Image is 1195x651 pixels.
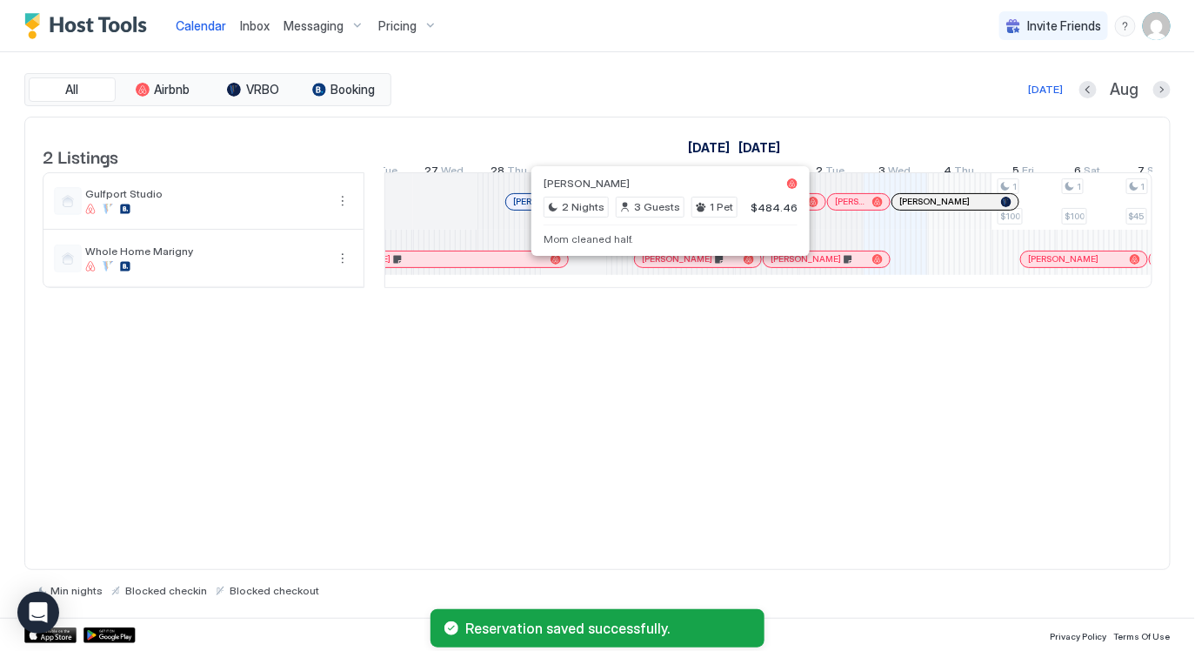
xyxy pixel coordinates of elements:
[240,17,270,35] a: Inbox
[50,584,103,597] span: Min nights
[1075,164,1082,182] span: 6
[29,77,116,102] button: All
[332,248,353,269] div: menu
[300,77,387,102] button: Booking
[1148,164,1167,182] span: Sun
[681,160,723,185] a: August 31, 2025
[1025,79,1065,100] button: [DATE]
[817,164,824,182] span: 2
[378,18,417,34] span: Pricing
[1111,80,1139,100] span: Aug
[771,253,841,265] span: [PERSON_NAME]
[1129,211,1145,222] span: $45
[940,160,979,185] a: September 4, 2025
[835,196,865,207] span: [PERSON_NAME]
[1028,82,1063,97] div: [DATE]
[555,160,592,185] a: August 29, 2025
[85,245,325,258] span: Whole Home Marigny
[638,164,654,182] span: Sat
[332,248,353,269] button: More options
[491,164,504,182] span: 28
[1027,18,1101,34] span: Invite Friends
[734,135,784,160] a: September 1, 2025
[1141,181,1145,192] span: 1
[379,164,398,182] span: Tue
[230,584,319,597] span: Blocked checkout
[899,196,970,207] span: [PERSON_NAME]
[621,164,635,182] span: 30
[246,82,279,97] span: VRBO
[685,164,697,182] span: 31
[465,620,751,637] span: Reservation saved successfully.
[1028,253,1098,265] span: [PERSON_NAME]
[544,232,798,245] pre: Mom cleaned half.
[1134,160,1172,185] a: September 7, 2025
[66,82,79,97] span: All
[1085,164,1101,182] span: Sat
[1079,81,1097,98] button: Previous month
[1143,12,1171,40] div: User profile
[1009,160,1039,185] a: September 5, 2025
[155,82,190,97] span: Airbnb
[576,164,588,182] span: Fri
[43,143,118,169] span: 2 Listings
[875,160,916,185] a: September 3, 2025
[176,17,226,35] a: Calendar
[176,18,226,33] span: Calendar
[24,13,155,39] a: Host Tools Logo
[425,164,439,182] span: 27
[889,164,911,182] span: Wed
[486,160,531,185] a: August 28, 2025
[1153,81,1171,98] button: Next month
[751,201,798,214] span: $484.46
[24,73,391,106] div: tab-group
[559,164,573,182] span: 29
[284,18,344,34] span: Messaging
[758,164,781,182] span: Mon
[812,160,850,185] a: September 2, 2025
[332,191,353,211] div: menu
[544,177,630,190] span: [PERSON_NAME]
[331,82,376,97] span: Booking
[507,164,527,182] span: Thu
[1065,211,1085,222] span: $100
[562,199,604,215] span: 2 Nights
[955,164,975,182] span: Thu
[1000,211,1020,222] span: $100
[125,584,207,597] span: Blocked checkin
[684,135,734,160] a: August 19, 2025
[634,199,680,215] span: 3 Guests
[240,18,270,33] span: Inbox
[119,77,206,102] button: Airbnb
[210,77,297,102] button: VRBO
[1013,164,1020,182] span: 5
[1012,181,1017,192] span: 1
[747,160,785,185] a: September 1, 2025
[1138,164,1145,182] span: 7
[945,164,952,182] span: 4
[826,164,845,182] span: Tue
[1071,160,1105,185] a: September 6, 2025
[332,191,353,211] button: More options
[442,164,464,182] span: Wed
[421,160,469,185] a: August 27, 2025
[513,196,544,207] span: [PERSON_NAME]
[1023,164,1035,182] span: Fri
[17,592,59,634] div: Open Intercom Messenger
[617,160,658,185] a: August 30, 2025
[85,187,325,200] span: Gulfport Studio
[699,164,718,182] span: Sun
[1077,181,1081,192] span: 1
[1115,16,1136,37] div: menu
[710,199,733,215] span: 1 Pet
[751,164,756,182] span: 1
[879,164,886,182] span: 3
[642,253,712,265] span: [PERSON_NAME]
